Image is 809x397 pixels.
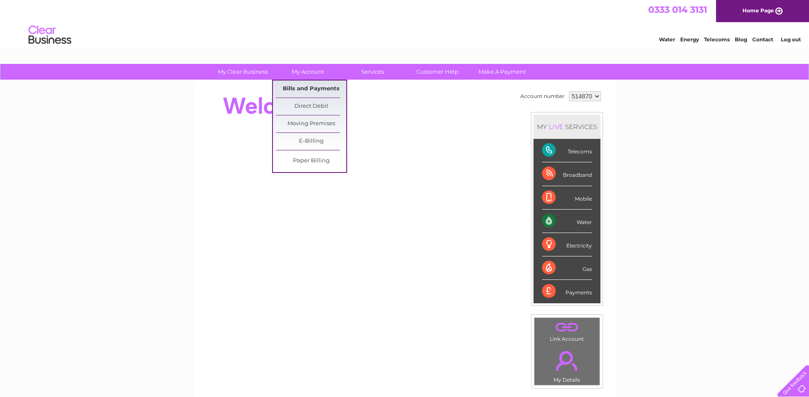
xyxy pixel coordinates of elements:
[276,81,346,98] a: Bills and Payments
[536,320,597,335] a: .
[273,64,343,80] a: My Account
[547,123,565,131] div: LIVE
[402,64,473,80] a: Customer Help
[659,36,675,43] a: Water
[534,344,600,385] td: My Details
[542,139,592,162] div: Telecoms
[518,89,567,104] td: Account number
[752,36,773,43] a: Contact
[704,36,730,43] a: Telecoms
[648,4,707,15] a: 0333 014 3131
[542,186,592,210] div: Mobile
[28,22,72,48] img: logo.png
[534,317,600,344] td: Link Account
[680,36,699,43] a: Energy
[542,280,592,303] div: Payments
[542,233,592,256] div: Electricity
[542,210,592,233] div: Water
[276,98,346,115] a: Direct Debit
[536,346,597,376] a: .
[781,36,801,43] a: Log out
[337,64,408,80] a: Services
[276,152,346,170] a: Paper Billing
[203,5,606,41] div: Clear Business is a trading name of Verastar Limited (registered in [GEOGRAPHIC_DATA] No. 3667643...
[208,64,278,80] a: My Clear Business
[276,115,346,132] a: Moving Premises
[542,256,592,280] div: Gas
[467,64,537,80] a: Make A Payment
[542,162,592,186] div: Broadband
[276,133,346,150] a: E-Billing
[735,36,747,43] a: Blog
[534,115,600,139] div: MY SERVICES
